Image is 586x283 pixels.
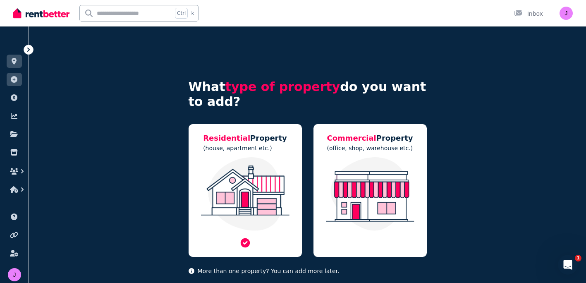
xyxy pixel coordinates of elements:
span: type of property [225,79,340,94]
img: Commercial Property [322,157,419,231]
iframe: Intercom live chat [558,255,578,275]
span: 1 [575,255,581,261]
h5: Property [203,132,287,144]
h4: What do you want to add? [189,79,427,109]
span: Residential [203,134,250,142]
span: k [191,10,194,17]
p: (house, apartment etc.) [203,144,287,152]
span: Ctrl [175,8,188,19]
img: Residential Property [197,157,294,231]
div: Inbox [514,10,543,18]
img: RentBetter [13,7,69,19]
h5: Property [327,132,413,144]
img: jdeegan11@outlook.com [8,268,21,281]
span: Commercial [327,134,376,142]
p: (office, shop, warehouse etc.) [327,144,413,152]
p: More than one property? You can add more later. [189,267,427,275]
img: jdeegan11@outlook.com [560,7,573,20]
